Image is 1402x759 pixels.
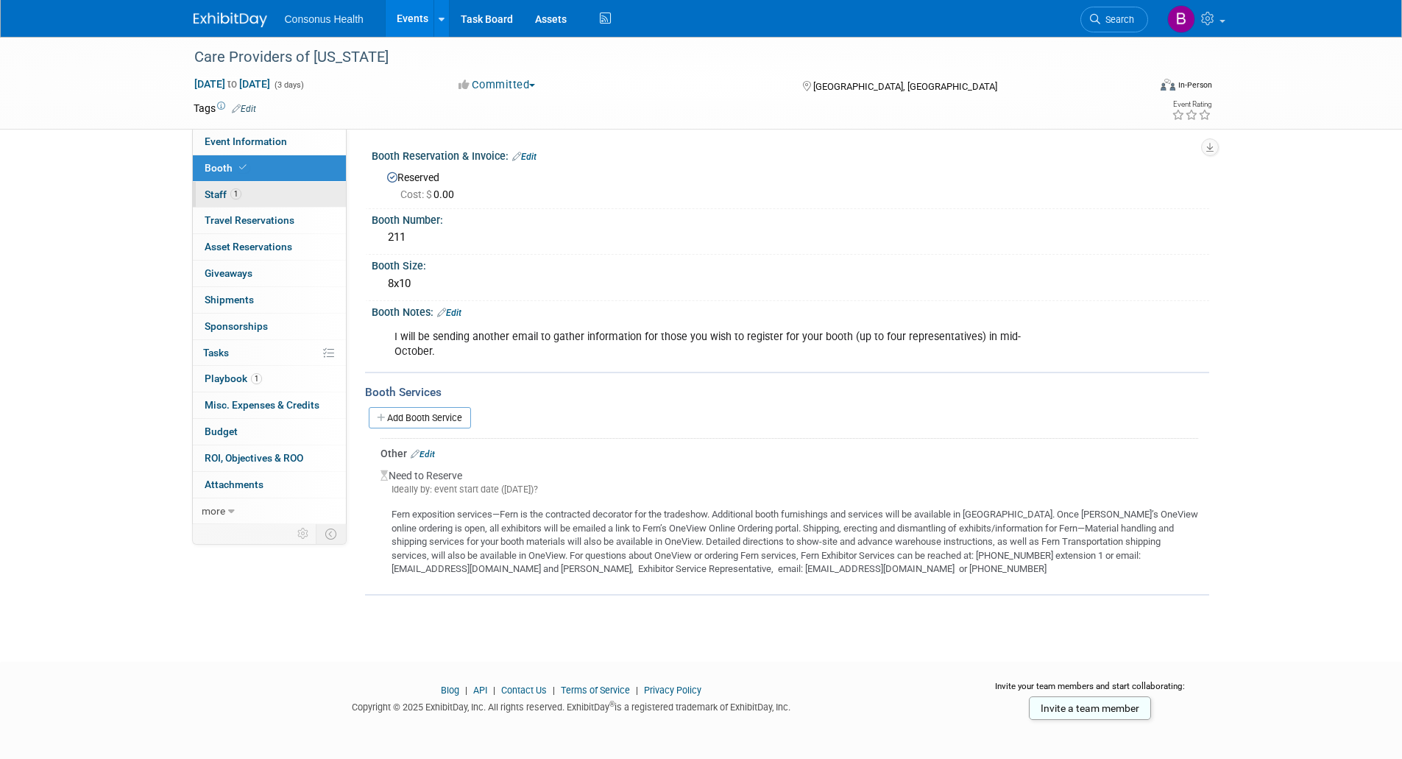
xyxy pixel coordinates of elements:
span: | [461,685,471,696]
div: Care Providers of [US_STATE] [189,44,1126,71]
a: Sponsorships [193,314,346,339]
span: 1 [230,188,241,200]
span: Budget [205,426,238,437]
td: Tags [194,101,256,116]
span: more [202,505,225,517]
span: Playbook [205,373,262,384]
div: Reserved [383,166,1198,202]
button: Committed [453,77,541,93]
span: (3 days) [273,80,304,90]
span: [GEOGRAPHIC_DATA], [GEOGRAPHIC_DATA] [813,81,997,92]
span: Travel Reservations [205,214,294,226]
div: Fern exposition services—Fern is the contracted decorator for the tradeshow. Additional booth fur... [380,496,1198,576]
div: Booth Services [365,384,1209,400]
span: Consonus Health [285,13,364,25]
img: Format-Inperson.png [1161,79,1175,91]
span: to [225,78,239,90]
span: Tasks [203,347,229,359]
a: Blog [441,685,459,696]
div: Other [380,446,1198,461]
div: Copyright © 2025 ExhibitDay, Inc. All rights reserved. ExhibitDay is a registered trademark of Ex... [194,697,950,714]
td: Toggle Event Tabs [316,524,346,543]
img: ExhibitDay [194,13,267,27]
a: Shipments [193,287,346,313]
div: Event Rating [1172,101,1211,108]
a: Contact Us [501,685,547,696]
a: Edit [437,308,461,318]
div: I will be sending another email to gather information for those you wish to register for your boo... [384,322,1047,367]
a: Search [1080,7,1148,32]
span: Attachments [205,479,263,490]
a: Terms of Service [561,685,630,696]
span: | [549,685,559,696]
a: Privacy Policy [644,685,701,696]
div: Booth Notes: [372,301,1209,320]
span: Misc. Expenses & Credits [205,399,319,411]
a: Attachments [193,472,346,498]
span: [DATE] [DATE] [194,77,271,91]
span: Giveaways [205,267,252,279]
div: 8x10 [383,272,1198,295]
div: Invite your team members and start collaborating: [971,680,1209,702]
img: Bridget Crane [1167,5,1195,33]
span: 1 [251,373,262,384]
a: Add Booth Service [369,407,471,428]
sup: ® [609,700,615,708]
div: In-Person [1178,80,1212,91]
div: 211 [383,226,1198,249]
span: | [489,685,499,696]
a: Budget [193,419,346,445]
a: Travel Reservations [193,208,346,233]
span: Staff [205,188,241,200]
a: ROI, Objectives & ROO [193,445,346,471]
a: Tasks [193,340,346,366]
a: API [473,685,487,696]
a: Booth [193,155,346,181]
div: Ideally by: event start date ([DATE])? [380,483,1198,496]
span: Asset Reservations [205,241,292,253]
a: Event Information [193,129,346,155]
span: | [632,685,642,696]
div: Booth Reservation & Invoice: [372,145,1209,164]
a: Edit [512,152,537,162]
a: Invite a team member [1029,696,1151,720]
a: Playbook1 [193,366,346,392]
a: Edit [411,449,435,459]
div: Booth Number: [372,209,1209,227]
div: Event Format [1061,77,1213,99]
span: Search [1100,14,1134,25]
a: Misc. Expenses & Credits [193,392,346,418]
a: Staff1 [193,182,346,208]
a: Edit [232,104,256,114]
div: Booth Size: [372,255,1209,273]
i: Booth reservation complete [239,163,247,172]
a: more [193,498,346,524]
span: Booth [205,162,249,174]
span: Cost: $ [400,188,433,200]
a: Giveaways [193,261,346,286]
span: Event Information [205,135,287,147]
a: Asset Reservations [193,234,346,260]
span: ROI, Objectives & ROO [205,452,303,464]
span: 0.00 [400,188,460,200]
span: Shipments [205,294,254,306]
td: Personalize Event Tab Strip [291,524,316,543]
div: Need to Reserve [380,461,1198,576]
span: Sponsorships [205,320,268,332]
